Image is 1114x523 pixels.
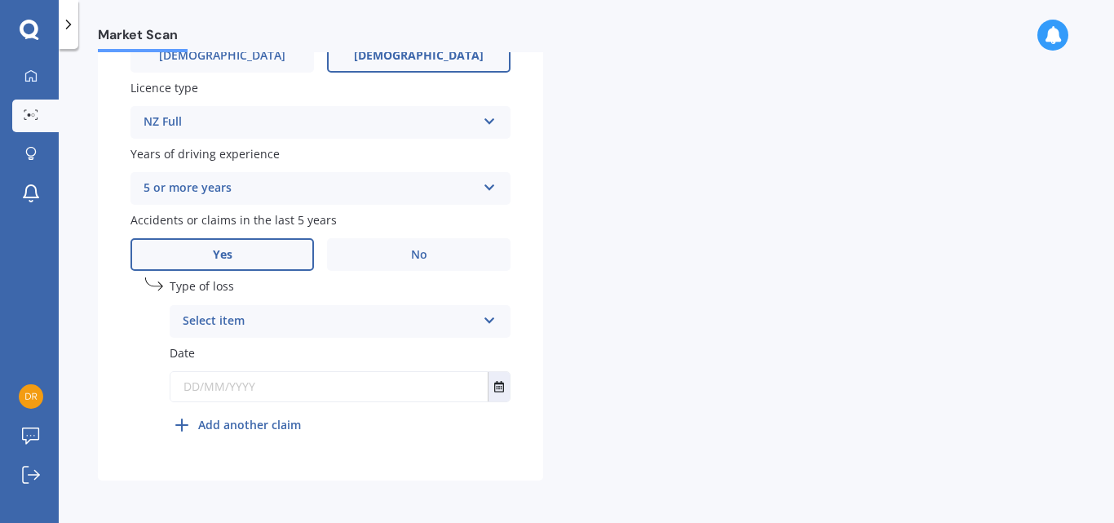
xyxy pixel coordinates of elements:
img: f18feda1241e5e2153e6b7b3f4cd6f9f [19,384,43,409]
span: Date [170,345,195,361]
span: [DEMOGRAPHIC_DATA] [159,49,285,63]
span: [DEMOGRAPHIC_DATA] [354,49,484,63]
span: Accidents or claims in the last 5 years [130,212,337,228]
span: Yes [213,248,232,262]
div: NZ Full [144,113,476,132]
span: Years of driving experience [130,146,280,162]
div: Select item [183,312,476,331]
b: Add another claim [198,416,301,433]
span: No [411,248,427,262]
span: Licence type [130,80,198,95]
div: 5 or more years [144,179,476,198]
input: DD/MM/YYYY [170,372,488,401]
button: Select date [488,372,510,401]
span: Market Scan [98,27,188,49]
span: Type of loss [170,279,234,295]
